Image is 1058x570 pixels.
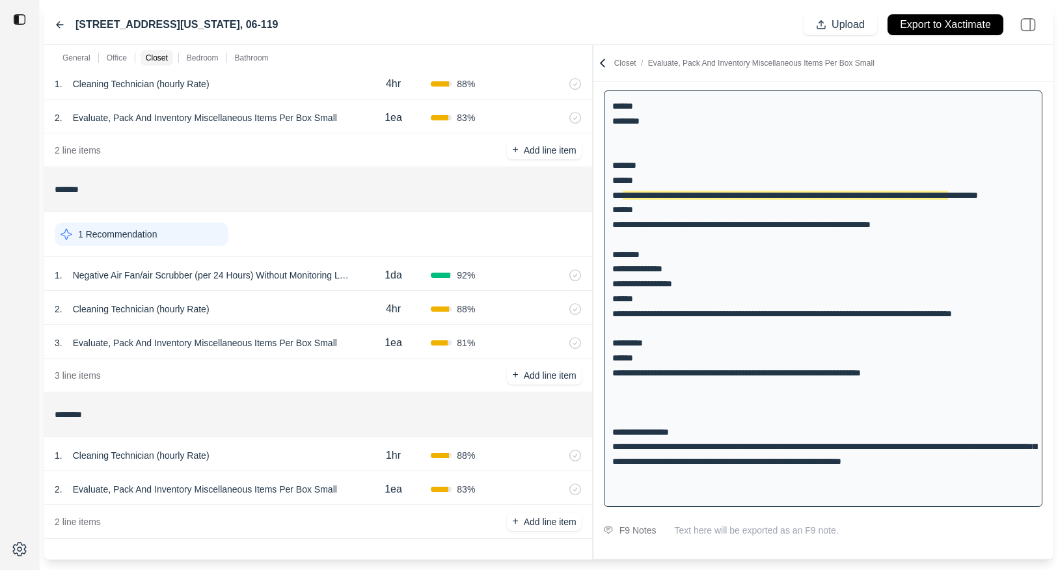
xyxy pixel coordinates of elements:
[55,336,62,349] p: 3 .
[507,366,581,385] button: +Add line item
[55,111,62,124] p: 2 .
[457,303,475,316] span: 88 %
[674,524,1042,537] p: Text here will be exported as an F9 note.
[512,514,518,529] p: +
[55,144,101,157] p: 2 line items
[457,111,475,124] span: 83 %
[524,515,576,528] p: Add line item
[75,17,278,33] label: [STREET_ADDRESS][US_STATE], 06-119
[78,228,157,241] p: 1 Recommendation
[68,480,342,498] p: Evaluate, Pack And Inventory Miscellaneous Items Per Box Small
[385,482,402,497] p: 1ea
[62,53,90,63] p: General
[648,59,875,68] span: Evaluate, Pack And Inventory Miscellaneous Items Per Box Small
[146,53,168,63] p: Closet
[68,334,342,352] p: Evaluate, Pack And Inventory Miscellaneous Items Per Box Small
[507,513,581,531] button: +Add line item
[55,369,101,382] p: 3 line items
[457,336,475,349] span: 81 %
[457,77,475,90] span: 88 %
[619,522,657,538] div: F9 Notes
[457,269,475,282] span: 92 %
[900,18,991,33] p: Export to Xactimate
[614,58,875,68] p: Closet
[804,14,877,35] button: Upload
[385,335,402,351] p: 1ea
[13,13,26,26] img: toggle sidebar
[524,144,576,157] p: Add line item
[55,515,101,528] p: 2 line items
[107,53,127,63] p: Office
[636,59,648,68] span: /
[604,526,613,534] img: comment
[68,266,356,284] p: Negative Air Fan/air Scrubber (per 24 Hours) Without Monitoring Large
[386,448,401,463] p: 1hr
[187,53,219,63] p: Bedroom
[55,449,62,462] p: 1 .
[1014,10,1042,39] img: right-panel.svg
[68,300,215,318] p: Cleaning Technician (hourly Rate)
[55,303,62,316] p: 2 .
[507,141,581,159] button: +Add line item
[55,483,62,496] p: 2 .
[832,18,865,33] p: Upload
[385,267,402,283] p: 1da
[68,75,215,93] p: Cleaning Technician (hourly Rate)
[888,14,1003,35] button: Export to Xactimate
[55,269,62,282] p: 1 .
[68,446,215,465] p: Cleaning Technician (hourly Rate)
[457,449,475,462] span: 88 %
[512,142,518,157] p: +
[385,110,402,126] p: 1ea
[512,368,518,383] p: +
[386,301,401,317] p: 4hr
[55,77,62,90] p: 1 .
[457,483,475,496] span: 83 %
[235,53,269,63] p: Bathroom
[524,369,576,382] p: Add line item
[68,109,342,127] p: Evaluate, Pack And Inventory Miscellaneous Items Per Box Small
[386,76,401,92] p: 4hr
